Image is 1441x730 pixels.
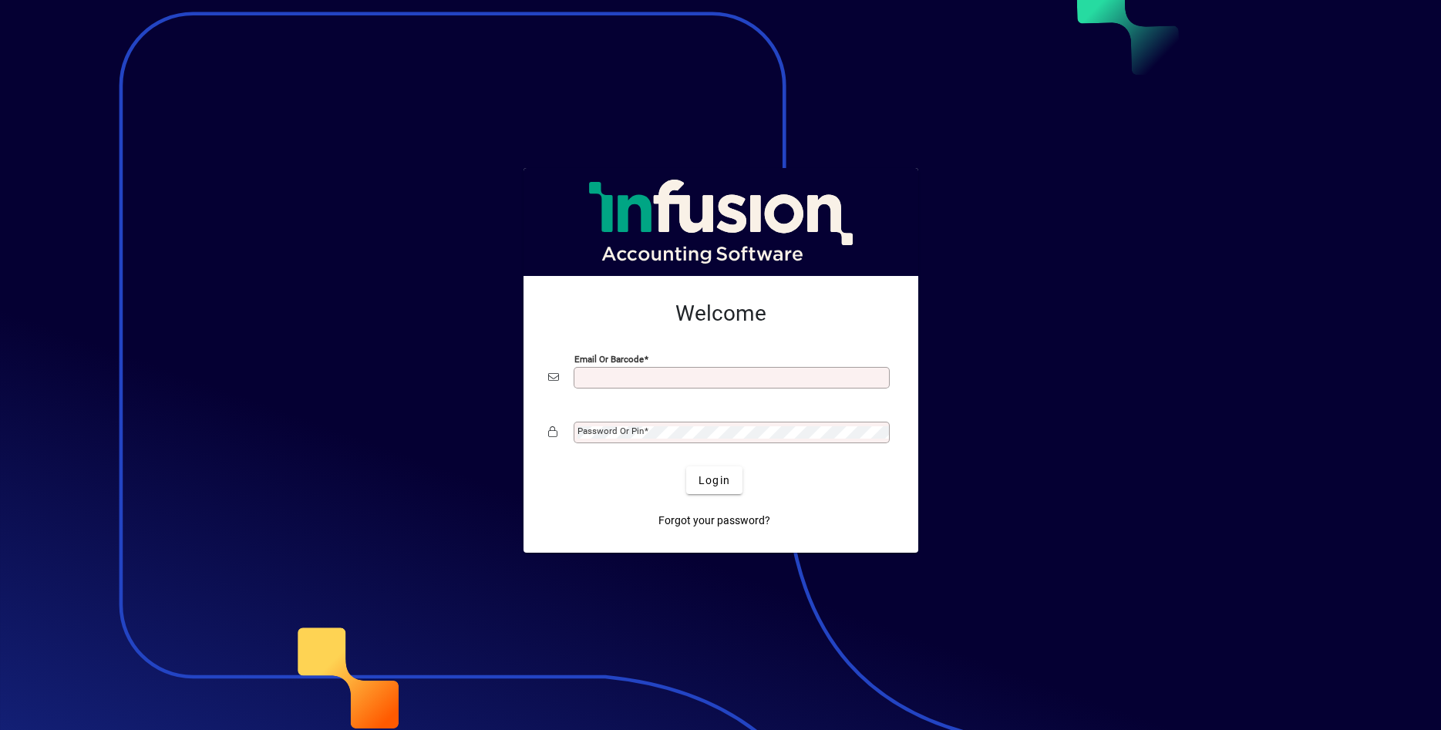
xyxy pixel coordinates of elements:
[686,466,742,494] button: Login
[574,354,644,365] mat-label: Email or Barcode
[652,506,776,534] a: Forgot your password?
[548,301,894,327] h2: Welcome
[658,513,770,529] span: Forgot your password?
[577,426,644,436] mat-label: Password or Pin
[699,473,730,489] span: Login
